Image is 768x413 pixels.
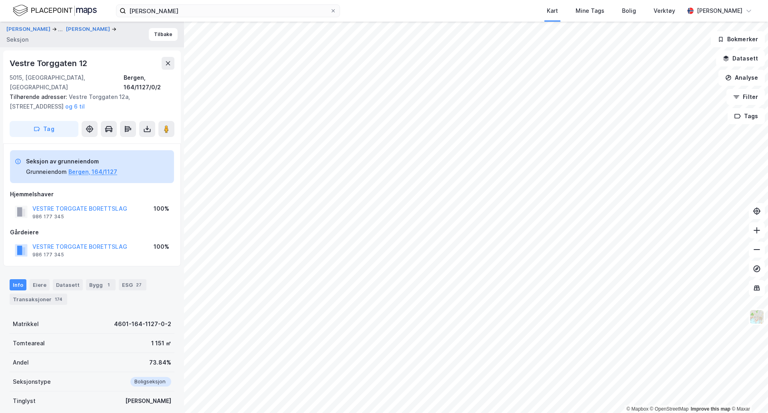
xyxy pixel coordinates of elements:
[154,204,169,214] div: 100%
[154,242,169,252] div: 100%
[125,396,171,406] div: [PERSON_NAME]
[58,24,63,34] div: ...
[134,281,143,289] div: 27
[10,73,124,92] div: 5015, [GEOGRAPHIC_DATA], [GEOGRAPHIC_DATA]
[691,406,730,412] a: Improve this map
[10,92,168,111] div: Vestre Torggaten 12a, [STREET_ADDRESS]
[6,24,52,34] button: [PERSON_NAME]
[30,279,50,290] div: Eiere
[6,35,28,44] div: Seksjon
[53,279,83,290] div: Datasett
[32,214,64,220] div: 986 177 345
[622,6,636,16] div: Bolig
[10,228,174,237] div: Gårdeiere
[126,5,330,17] input: Søk på adresse, matrikkel, gårdeiere, leietakere eller personer
[547,6,558,16] div: Kart
[26,167,67,177] div: Grunneiendom
[654,6,675,16] div: Verktøy
[10,189,174,199] div: Hjemmelshaver
[66,25,112,33] button: [PERSON_NAME]
[149,358,171,367] div: 73.84%
[10,279,26,290] div: Info
[716,50,765,66] button: Datasett
[711,31,765,47] button: Bokmerker
[728,375,768,413] iframe: Chat Widget
[626,406,648,412] a: Mapbox
[650,406,689,412] a: OpenStreetMap
[86,279,116,290] div: Bygg
[13,4,97,18] img: logo.f888ab2527a4732fd821a326f86c7f29.svg
[13,319,39,329] div: Matrikkel
[10,57,89,70] div: Vestre Torggaten 12
[53,295,64,303] div: 174
[576,6,604,16] div: Mine Tags
[13,358,29,367] div: Andel
[697,6,742,16] div: [PERSON_NAME]
[119,279,146,290] div: ESG
[149,28,178,41] button: Tilbake
[13,377,51,387] div: Seksjonstype
[726,89,765,105] button: Filter
[26,157,117,166] div: Seksjon av grunneiendom
[114,319,171,329] div: 4601-164-1127-0-2
[10,93,69,100] span: Tilhørende adresser:
[10,294,67,305] div: Transaksjoner
[32,252,64,258] div: 986 177 345
[151,338,171,348] div: 1 151 ㎡
[68,167,117,177] button: Bergen, 164/1127
[728,375,768,413] div: Kontrollprogram for chat
[104,281,112,289] div: 1
[124,73,174,92] div: Bergen, 164/1127/0/2
[718,70,765,86] button: Analyse
[13,396,36,406] div: Tinglyst
[728,108,765,124] button: Tags
[749,309,764,324] img: Z
[10,121,78,137] button: Tag
[13,338,45,348] div: Tomteareal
